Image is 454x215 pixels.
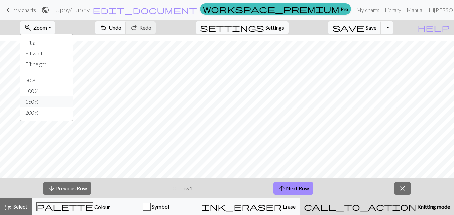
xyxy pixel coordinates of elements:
button: Symbol [115,198,198,215]
span: palette [37,202,93,211]
span: Knitting mode [416,203,450,210]
h2: Puppy / Puppy [52,6,90,14]
span: ink_eraser [202,202,282,211]
a: Library [382,3,404,17]
span: public [41,5,49,15]
a: My charts [354,3,382,17]
span: arrow_upward [278,184,286,193]
span: keyboard_arrow_left [4,5,12,15]
span: undo [99,23,107,32]
button: Erase [197,198,300,215]
button: Zoom [20,21,55,34]
a: Manual [404,3,426,17]
span: Settings [265,24,284,32]
button: Fit all [20,37,73,48]
span: Erase [282,203,296,210]
button: Fit height [20,59,73,69]
button: Fit width [20,48,73,59]
button: Undo [95,21,126,34]
span: edit_document [93,5,197,15]
span: arrow_downward [47,184,55,193]
span: highlight_alt [4,202,12,211]
button: 100% [20,86,73,96]
span: settings [200,23,264,32]
span: My charts [13,7,36,13]
span: Undo [109,24,121,31]
button: Previous Row [43,182,91,195]
a: Pro [200,3,351,15]
span: Symbol [151,203,169,210]
span: zoom_in [24,23,32,32]
span: Colour [93,204,110,210]
button: 150% [20,96,73,107]
span: help [418,23,450,32]
span: save [332,23,364,32]
span: Save [366,24,376,31]
button: 200% [20,107,73,118]
button: Save [328,21,381,34]
button: SettingsSettings [196,21,289,34]
strong: 1 [189,185,192,191]
span: Select [12,203,27,210]
p: On row [172,184,192,192]
i: Settings [200,24,264,32]
span: workspace_premium [203,4,339,14]
button: Next Row [273,182,313,195]
span: close [399,184,407,193]
a: My charts [4,4,36,16]
button: Colour [32,198,115,215]
button: 50% [20,75,73,86]
button: Knitting mode [300,198,454,215]
span: Zoom [33,24,47,31]
span: call_to_action [304,202,416,211]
